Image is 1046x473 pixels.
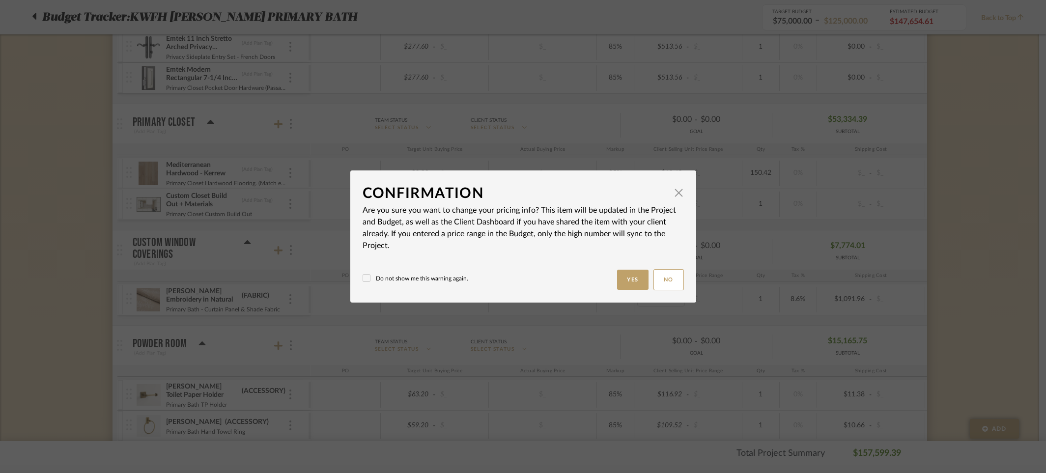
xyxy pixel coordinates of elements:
[617,270,649,290] button: Yes
[363,183,669,204] div: Confirmation
[363,183,684,204] dialog-header: Confirmation
[363,274,468,283] label: Do not show me this warning again.
[669,183,689,202] button: Close
[653,269,684,290] button: No
[363,204,684,251] p: Are you sure you want to change your pricing info? This item will be updated in the Project and B...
